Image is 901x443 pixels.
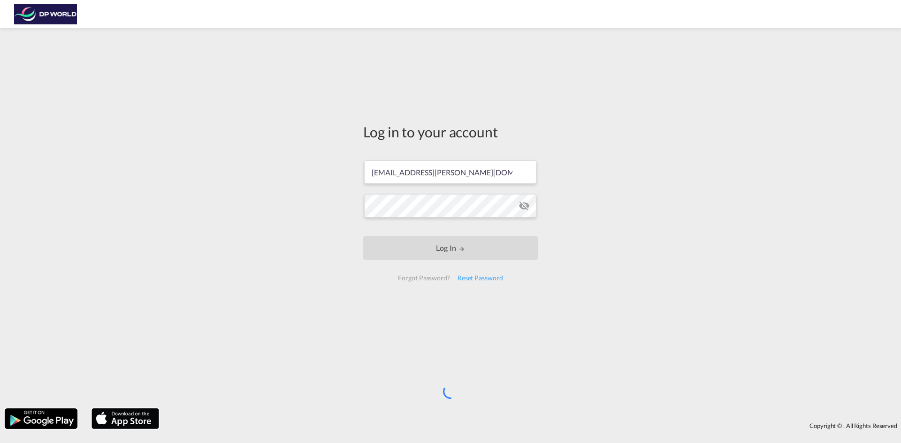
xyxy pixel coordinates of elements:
img: google.png [4,407,78,430]
div: Copyright © . All Rights Reserved [164,418,901,434]
img: c08ca190194411f088ed0f3ba295208c.png [14,4,77,25]
img: apple.png [91,407,160,430]
input: Enter email/phone number [364,160,536,184]
button: LOGIN [363,236,538,260]
div: Reset Password [454,270,507,286]
div: Forgot Password? [394,270,453,286]
md-icon: icon-eye-off [519,200,530,211]
div: Log in to your account [363,122,538,142]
